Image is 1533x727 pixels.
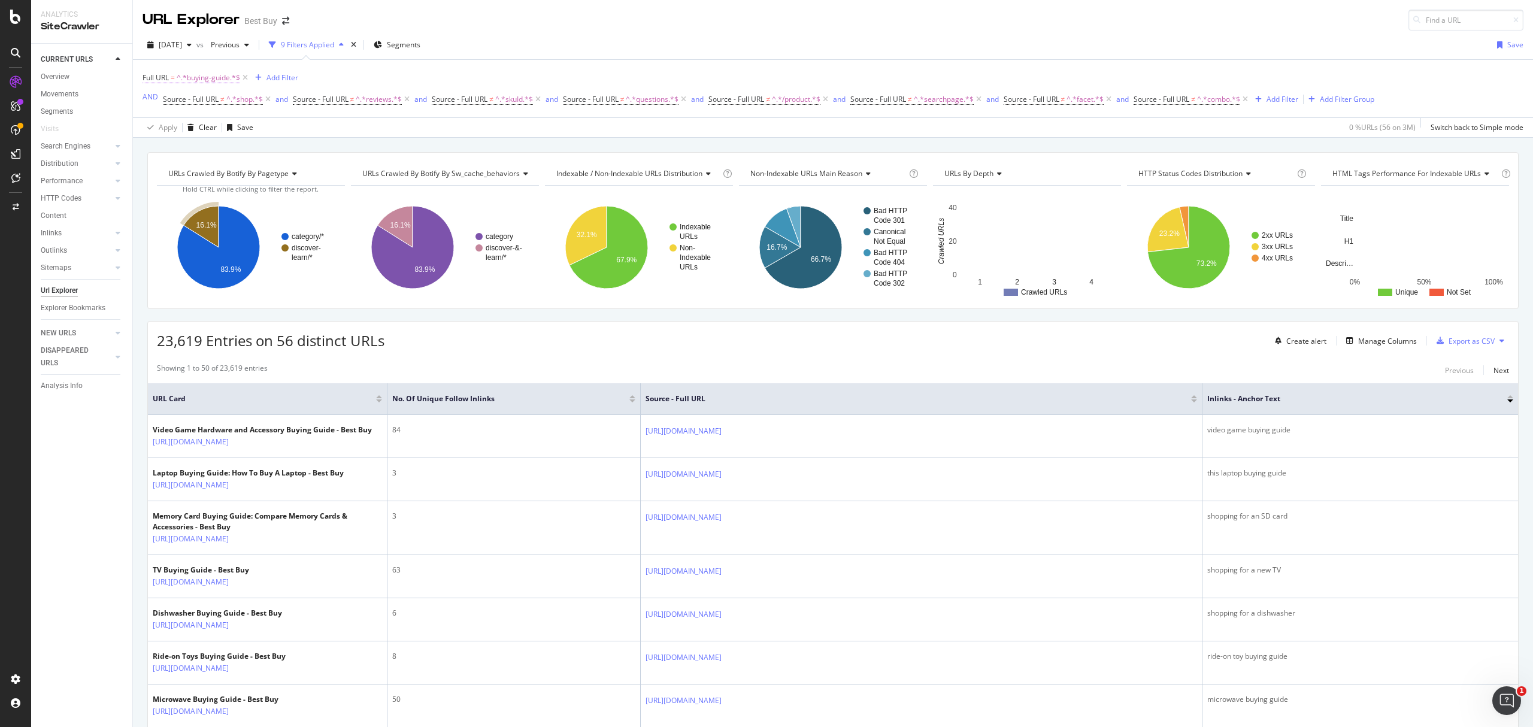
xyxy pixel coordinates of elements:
div: URL Explorer [143,10,240,30]
a: [URL][DOMAIN_NAME] [153,533,229,545]
div: 63 [392,565,635,575]
div: shopping for a new TV [1207,565,1513,575]
a: Distribution [41,157,112,170]
input: Find a URL [1408,10,1523,31]
a: [URL][DOMAIN_NAME] [646,425,722,437]
button: and [546,93,558,105]
div: Showing 1 to 50 of 23,619 entries [157,363,268,377]
svg: A chart. [739,195,925,299]
a: [URL][DOMAIN_NAME] [646,608,722,620]
span: 2025 Sep. 2nd [159,40,182,50]
text: 83.9% [414,265,435,274]
button: and [833,93,846,105]
h4: HTML Tags Performance for Indexable URLs [1330,164,1499,183]
a: [URL][DOMAIN_NAME] [646,565,722,577]
button: Clear [183,118,217,137]
button: Next [1493,363,1509,377]
div: Laptop Buying Guide: How To Buy A Laptop - Best Buy [153,468,344,478]
button: Create alert [1270,331,1326,350]
span: Source - Full URL [646,393,1173,404]
button: Switch back to Simple mode [1426,118,1523,137]
span: Source - Full URL [1134,94,1189,104]
button: 9 Filters Applied [264,35,349,54]
text: category/* [292,232,324,241]
div: A chart. [1127,195,1313,299]
text: 0 [953,271,957,279]
a: Sitemaps [41,262,112,274]
span: URLs by Depth [944,168,993,178]
div: shopping for an SD card [1207,511,1513,522]
button: Add Filter [250,71,298,85]
span: ^.*searchpage.*$ [914,91,974,108]
text: Indexable [680,253,711,262]
button: Manage Columns [1341,334,1417,348]
a: Analysis Info [41,380,124,392]
button: and [691,93,704,105]
a: [URL][DOMAIN_NAME] [153,576,229,588]
text: learn/* [292,253,313,262]
text: Code 302 [874,279,905,287]
a: [URL][DOMAIN_NAME] [153,479,229,491]
div: Switch back to Simple mode [1431,122,1523,132]
text: 73.2% [1196,259,1217,268]
a: Url Explorer [41,284,124,297]
div: Explorer Bookmarks [41,302,105,314]
button: Previous [206,35,254,54]
span: ^.*shop.*$ [226,91,263,108]
div: Add Filter [266,72,298,83]
h4: HTTP Status Codes Distribution [1136,164,1295,183]
div: Clear [199,122,217,132]
div: Overview [41,71,69,83]
span: ≠ [350,94,355,104]
div: 84 [392,425,635,435]
span: Indexable / Non-Indexable URLs distribution [556,168,702,178]
a: Outlinks [41,244,112,257]
div: CURRENT URLS [41,53,93,66]
text: Bad HTTP [874,269,907,278]
div: A chart. [1321,195,1507,299]
div: and [414,94,427,104]
a: HTTP Codes [41,192,112,205]
div: ride-on toy buying guide [1207,651,1513,662]
span: = [171,72,175,83]
div: and [1116,94,1129,104]
div: times [349,39,359,51]
span: Source - Full URL [563,94,619,104]
text: Non- [680,244,695,252]
div: Save [1507,40,1523,50]
div: and [691,94,704,104]
button: and [986,93,999,105]
a: Explorer Bookmarks [41,302,124,314]
span: ^.*questions.*$ [626,91,678,108]
div: Analysis Info [41,380,83,392]
span: Source - Full URL [293,94,349,104]
text: Code 404 [874,258,905,266]
text: Unique [1395,288,1418,296]
span: Hold CTRL while clicking to filter the report. [183,184,319,193]
div: Performance [41,175,83,187]
span: vs [196,40,206,50]
text: URLs [680,263,698,271]
a: Overview [41,71,124,83]
text: category [486,232,513,241]
button: Segments [369,35,425,54]
a: Movements [41,88,124,101]
a: [URL][DOMAIN_NAME] [153,662,229,674]
div: Analytics [41,10,123,20]
div: Content [41,210,66,222]
span: ≠ [1061,94,1065,104]
iframe: Intercom live chat [1492,686,1521,715]
svg: A chart. [545,195,731,299]
div: SiteCrawler [41,20,123,34]
text: Descri… [1326,259,1353,268]
text: 83.9% [220,265,241,274]
div: AND [143,92,158,102]
a: CURRENT URLS [41,53,112,66]
span: Full URL [143,72,169,83]
text: Crawled URLs [1021,288,1067,296]
div: Create alert [1286,336,1326,346]
button: Previous [1445,363,1474,377]
button: Add Filter [1250,92,1298,107]
div: Previous [1445,365,1474,375]
div: and [546,94,558,104]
